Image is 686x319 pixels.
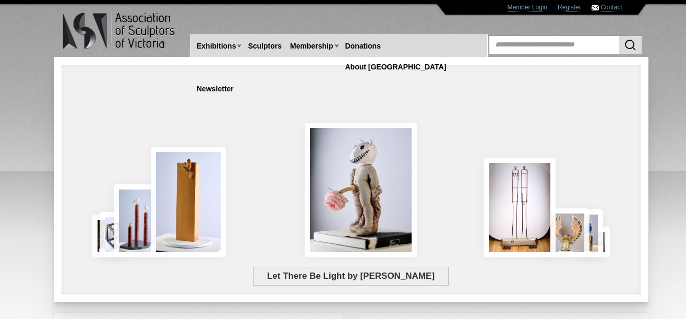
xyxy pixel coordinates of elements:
[484,158,556,257] img: Swingers
[341,37,385,56] a: Donations
[624,39,636,51] img: Search
[192,37,240,56] a: Exhibitions
[600,4,622,11] a: Contact
[341,57,451,77] a: About [GEOGRAPHIC_DATA]
[558,4,581,11] a: Register
[286,37,337,56] a: Membership
[244,37,286,56] a: Sculptors
[507,4,547,11] a: Member Login
[305,123,417,257] img: Let There Be Light
[151,147,226,257] img: Little Frog. Big Climb
[592,5,599,10] img: Contact ASV
[62,10,177,52] img: logo.png
[253,267,448,286] span: Let There Be Light by [PERSON_NAME]
[543,208,589,257] img: Lorica Plumata (Chrysus)
[192,79,238,99] a: Newsletter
